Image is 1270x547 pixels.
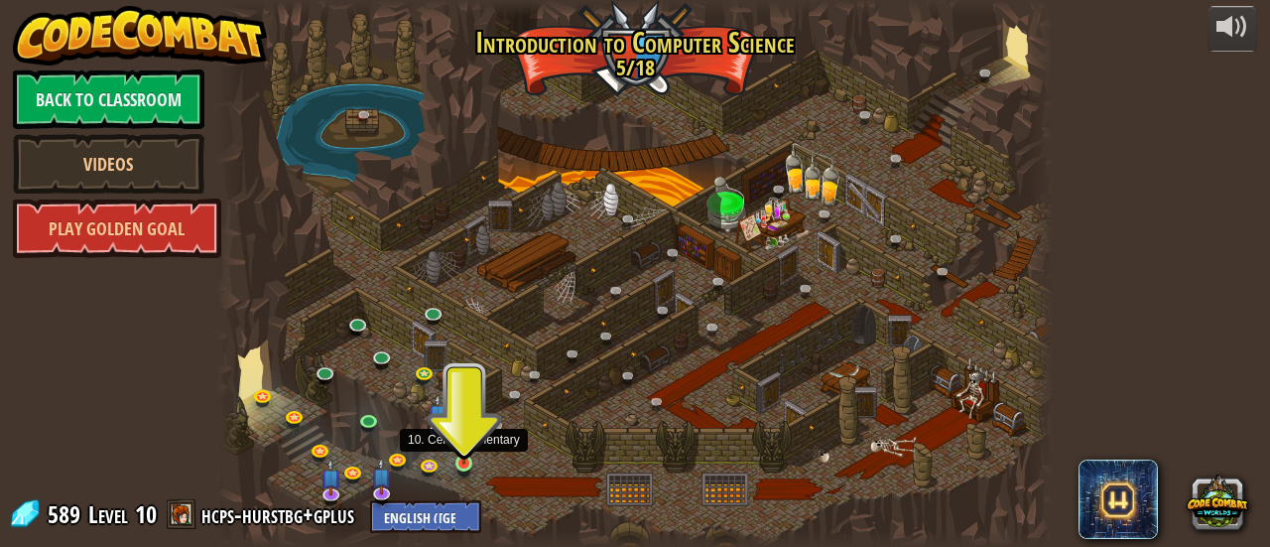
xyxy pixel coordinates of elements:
[48,498,86,530] span: 589
[427,394,448,432] img: level-banner-unstarted-subscriber.png
[454,422,472,464] img: level-banner-unstarted.png
[13,134,204,194] a: Videos
[135,498,157,530] span: 10
[1207,6,1257,53] button: Adjust volume
[13,69,204,129] a: Back to Classroom
[371,458,393,495] img: level-banner-unstarted-subscriber.png
[13,199,221,258] a: Play Golden Goal
[13,6,267,66] img: CodeCombat - Learn how to code by playing a game
[320,459,342,496] img: level-banner-unstarted-subscriber.png
[88,498,128,531] span: Level
[201,498,360,530] a: hcps-hurstbg+gplus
